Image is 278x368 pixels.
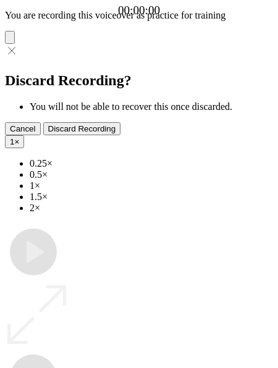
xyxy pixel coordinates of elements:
button: Discard Recording [43,122,121,135]
span: 1 [10,137,14,146]
button: Cancel [5,122,41,135]
li: 0.5× [30,169,273,180]
button: 1× [5,135,24,148]
li: 0.25× [30,158,273,169]
li: 1.5× [30,191,273,203]
h2: Discard Recording? [5,72,273,89]
li: 2× [30,203,273,214]
a: 00:00:00 [118,4,160,17]
li: You will not be able to recover this once discarded. [30,101,273,112]
p: You are recording this voiceover as practice for training [5,10,273,21]
li: 1× [30,180,273,191]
